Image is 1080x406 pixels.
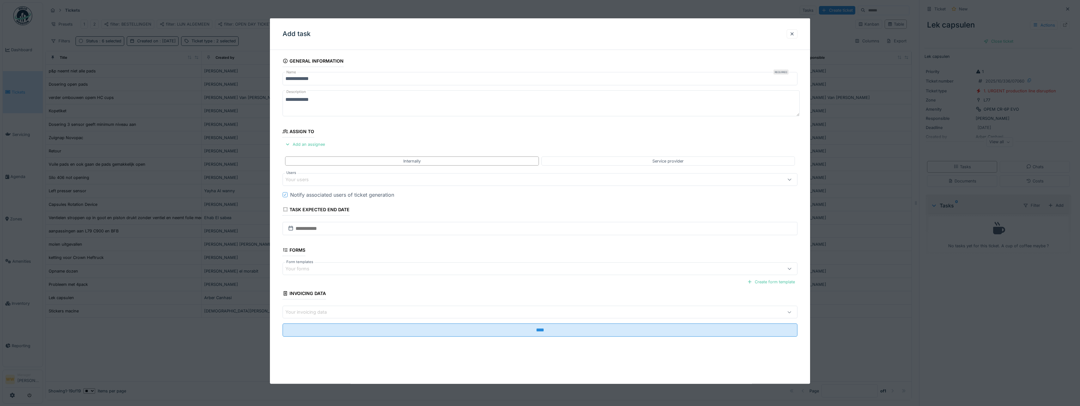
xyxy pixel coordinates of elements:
div: Your forms [285,265,318,272]
label: Name [285,70,297,75]
div: Service provider [652,158,684,164]
div: Forms [283,245,305,256]
div: Required [773,70,789,75]
div: Assign to [283,127,314,138]
label: Form templates [285,259,314,265]
div: Create form template [745,278,797,286]
div: Your users [285,176,318,183]
div: Task expected end date [283,205,350,216]
div: Invoicing data [283,289,326,299]
div: Internally [403,158,421,164]
div: Your invoicing data [285,309,336,316]
div: General information [283,56,344,67]
label: Description [285,88,307,96]
div: Add an assignee [283,140,327,149]
h3: Add task [283,30,311,38]
div: Notify associated users of ticket generation [290,191,394,199]
label: Users [285,170,297,175]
